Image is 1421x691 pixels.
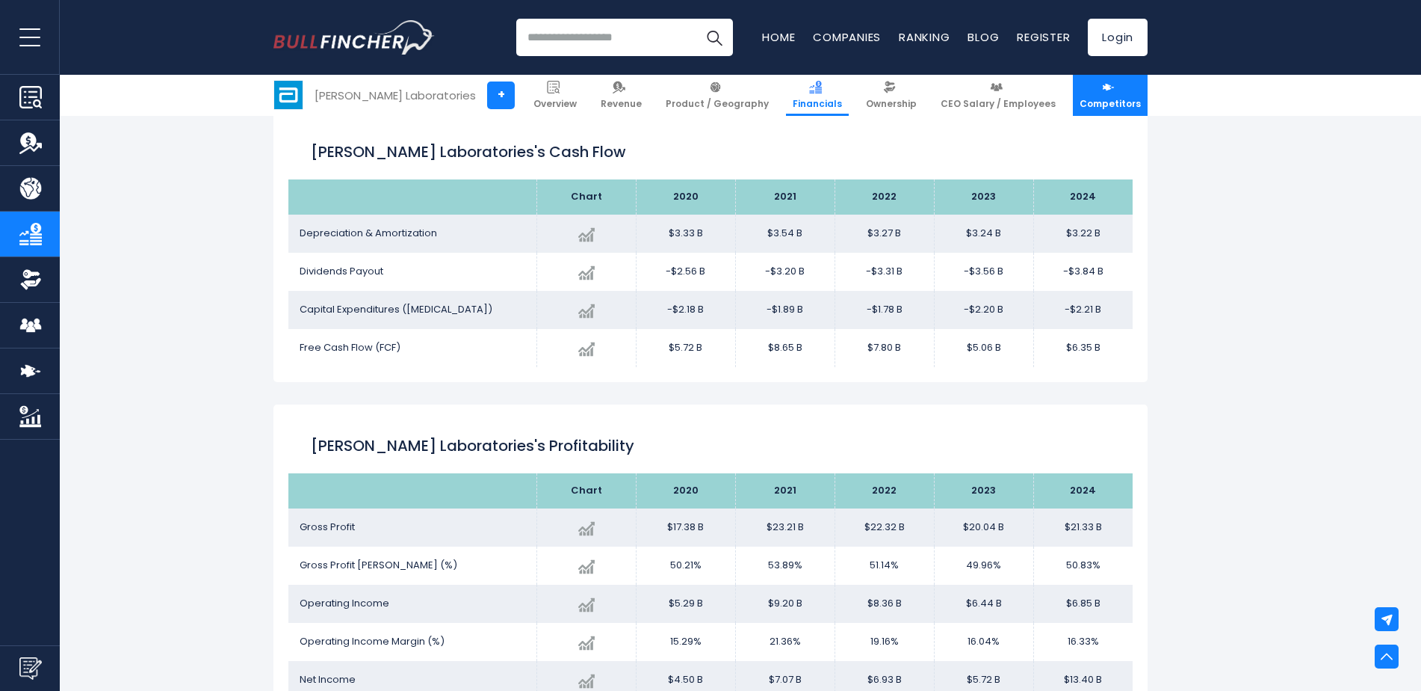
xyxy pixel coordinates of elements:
th: 2024 [1033,473,1133,509]
th: 2024 [1033,179,1133,215]
span: Free Cash Flow (FCF) [300,340,400,354]
td: 51.14% [835,547,934,585]
th: 2020 [636,179,735,215]
td: $6.85 B [1033,585,1133,623]
td: 21.36% [735,623,835,661]
h2: [PERSON_NAME] Laboratories's Cash flow [311,141,1110,163]
td: $23.21 B [735,509,835,547]
td: -$1.78 B [835,291,934,329]
td: $8.65 B [735,329,835,367]
a: Blog [968,29,999,45]
td: $3.24 B [934,215,1033,253]
span: Gross Profit [300,520,355,534]
th: 2020 [636,473,735,509]
a: Ownership [859,75,923,116]
a: Ranking [899,29,950,45]
td: $5.06 B [934,329,1033,367]
td: -$2.18 B [636,291,735,329]
img: Bullfincher logo [273,20,435,55]
span: Competitors [1080,98,1141,110]
div: [PERSON_NAME] Laboratories [315,87,476,104]
td: $6.35 B [1033,329,1133,367]
img: Ownership [19,268,42,291]
span: Overview [533,98,577,110]
td: -$2.56 B [636,253,735,291]
img: ABT logo [274,81,303,109]
td: 49.96% [934,547,1033,585]
th: 2023 [934,179,1033,215]
th: Chart [536,473,636,509]
td: -$2.20 B [934,291,1033,329]
td: $3.22 B [1033,215,1133,253]
td: $5.72 B [636,329,735,367]
td: $7.80 B [835,329,934,367]
td: $20.04 B [934,509,1033,547]
td: -$2.21 B [1033,291,1133,329]
a: Companies [813,29,881,45]
td: $8.36 B [835,585,934,623]
a: Revenue [594,75,648,116]
td: $17.38 B [636,509,735,547]
span: CEO Salary / Employees [941,98,1056,110]
span: Operating Income Margin (%) [300,634,445,648]
td: -$3.31 B [835,253,934,291]
span: Product / Geography [666,98,769,110]
span: Financials [793,98,842,110]
a: Overview [527,75,583,116]
a: CEO Salary / Employees [934,75,1062,116]
td: $21.33 B [1033,509,1133,547]
a: Financials [786,75,849,116]
td: 50.83% [1033,547,1133,585]
td: $3.27 B [835,215,934,253]
td: $5.29 B [636,585,735,623]
td: $3.33 B [636,215,735,253]
span: Depreciation & Amortization [300,226,437,240]
th: 2023 [934,473,1033,509]
td: $3.54 B [735,215,835,253]
th: 2021 [735,473,835,509]
td: 16.33% [1033,623,1133,661]
button: Search [696,19,733,56]
th: Chart [536,179,636,215]
th: 2021 [735,179,835,215]
span: Ownership [866,98,917,110]
td: 16.04% [934,623,1033,661]
td: -$3.56 B [934,253,1033,291]
a: Home [762,29,795,45]
a: Login [1088,19,1148,56]
td: -$1.89 B [735,291,835,329]
td: 50.21% [636,547,735,585]
a: + [487,82,515,109]
a: Product / Geography [659,75,775,116]
td: 15.29% [636,623,735,661]
span: Capital Expenditures ([MEDICAL_DATA]) [300,302,492,316]
span: Net Income [300,672,356,687]
span: Operating Income [300,596,389,610]
td: $9.20 B [735,585,835,623]
th: 2022 [835,473,934,509]
a: Register [1017,29,1070,45]
span: Revenue [601,98,642,110]
td: -$3.20 B [735,253,835,291]
td: -$3.84 B [1033,253,1133,291]
h2: [PERSON_NAME] Laboratories's Profitability [311,434,1110,457]
td: $22.32 B [835,509,934,547]
span: Dividends Payout [300,264,383,278]
span: Gross Profit [PERSON_NAME] (%) [300,558,457,572]
td: 53.89% [735,547,835,585]
td: $6.44 B [934,585,1033,623]
a: Competitors [1073,75,1148,116]
th: 2022 [835,179,934,215]
td: 19.16% [835,623,934,661]
a: Go to homepage [273,20,434,55]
